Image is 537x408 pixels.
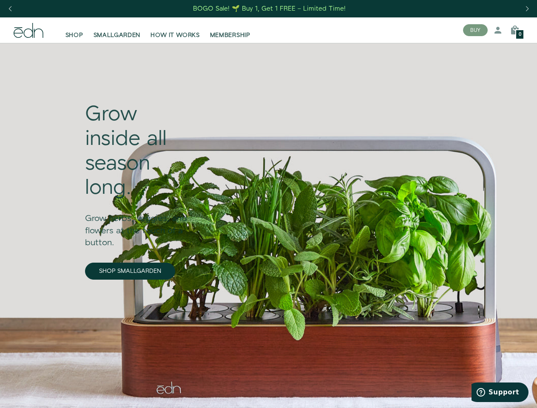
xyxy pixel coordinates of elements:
[463,24,488,36] button: BUY
[60,21,88,40] a: SHOP
[210,31,250,40] span: MEMBERSHIP
[145,21,205,40] a: HOW IT WORKS
[519,32,521,37] span: 0
[94,31,141,40] span: SMALLGARDEN
[192,2,347,15] a: BOGO Sale! 🌱 Buy 1, Get 1 FREE – Limited Time!
[85,263,175,280] a: SHOP SMALLGARDEN
[85,201,196,249] div: Grow herbs, veggies, and flowers at the touch of a button.
[151,31,199,40] span: HOW IT WORKS
[65,31,83,40] span: SHOP
[85,102,196,200] div: Grow inside all season long.
[472,382,528,404] iframe: Opens a widget where you can find more information
[88,21,146,40] a: SMALLGARDEN
[193,4,346,13] div: BOGO Sale! 🌱 Buy 1, Get 1 FREE – Limited Time!
[205,21,256,40] a: MEMBERSHIP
